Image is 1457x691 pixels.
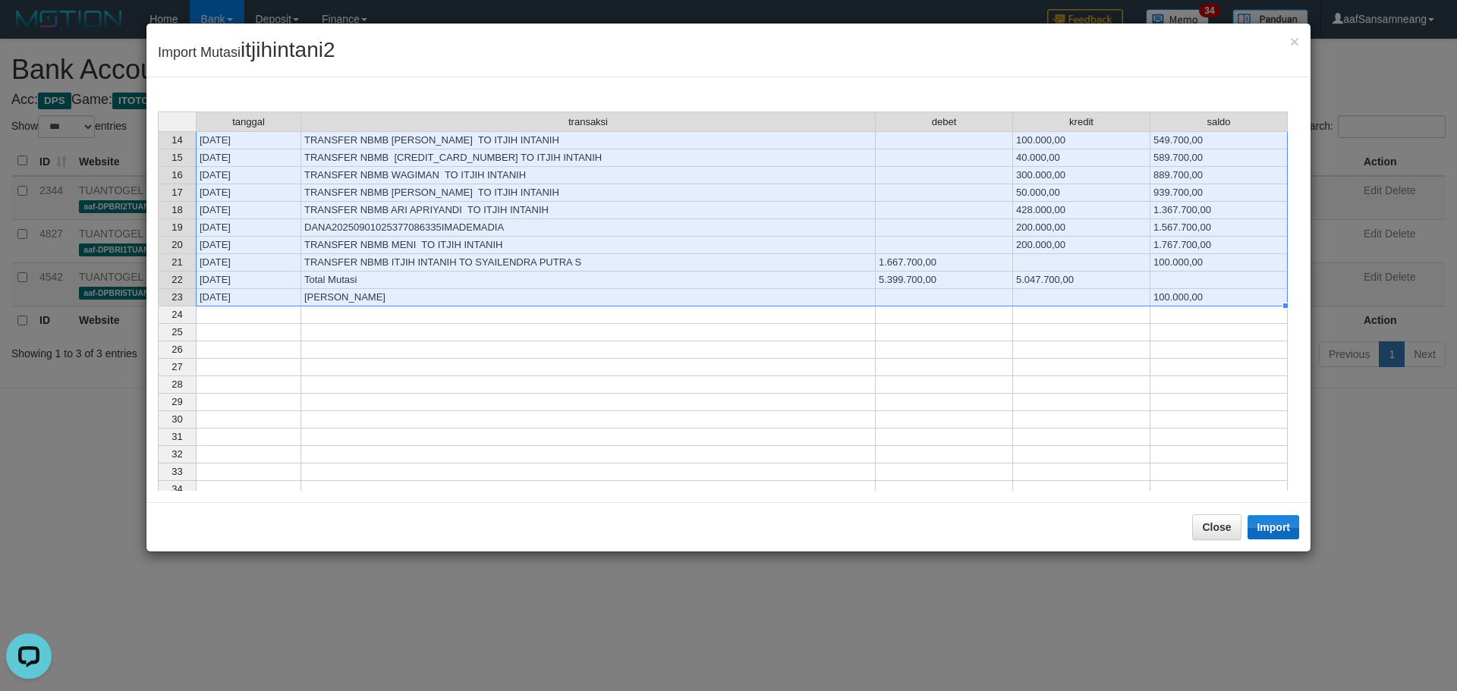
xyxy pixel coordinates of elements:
span: 27 [172,361,182,372]
td: TRANSFER NBMB ITJIH INTANIH TO SYAILENDRA PUTRA S [301,254,876,272]
td: 5.047.700,00 [1013,272,1150,289]
span: 15 [172,152,182,163]
td: [DATE] [196,132,301,149]
td: 1.567.700,00 [1150,219,1288,237]
span: saldo [1207,117,1230,127]
th: Select whole grid [158,112,196,132]
td: [DATE] [196,237,301,254]
span: 21 [172,256,182,268]
span: transaksi [568,117,608,127]
span: 20 [172,239,182,250]
span: 26 [172,344,182,355]
td: [DATE] [196,254,301,272]
td: 200.000,00 [1013,237,1150,254]
td: [DATE] [196,219,301,237]
td: 1.767.700,00 [1150,237,1288,254]
td: TRANSFER NBMB MENI TO ITJIH INTANIH [301,237,876,254]
span: 18 [172,204,182,215]
td: 50.000,00 [1013,184,1150,202]
td: [DATE] [196,289,301,306]
td: 1.367.700,00 [1150,202,1288,219]
span: 14 [172,134,182,146]
td: 100.000,00 [1013,132,1150,149]
td: [DATE] [196,272,301,289]
span: 29 [172,396,182,407]
span: × [1290,33,1299,50]
td: 549.700,00 [1150,132,1288,149]
span: 17 [172,187,182,198]
span: 34 [172,483,182,495]
td: 1.667.700,00 [876,254,1013,272]
td: [DATE] [196,184,301,202]
td: [PERSON_NAME] [301,289,876,306]
button: Close [1290,33,1299,49]
td: TRANSFER NBMB [PERSON_NAME] TO ITJIH INTANIH [301,184,876,202]
td: [DATE] [196,149,301,167]
span: 30 [172,413,182,425]
span: itjihintani2 [241,38,335,61]
span: 28 [172,378,182,390]
td: 939.700,00 [1150,184,1288,202]
td: 40.000,00 [1013,149,1150,167]
span: debet [932,117,957,127]
td: 100.000,00 [1150,254,1288,272]
span: 31 [172,431,182,442]
button: Import [1248,515,1299,539]
td: [DATE] [196,202,301,219]
td: [DATE] [196,167,301,184]
span: 33 [172,466,182,477]
td: 428.000,00 [1013,202,1150,219]
td: 589.700,00 [1150,149,1288,167]
td: TRANSFER NBMB ARI APRIYANDI TO ITJIH INTANIH [301,202,876,219]
span: 16 [172,169,182,181]
td: 889.700,00 [1150,167,1288,184]
span: 25 [172,326,182,338]
td: 200.000,00 [1013,219,1150,237]
td: TRANSFER NBMB [CREDIT_CARD_NUMBER] TO ITJIH INTANIH [301,149,876,167]
span: Import Mutasi [158,45,335,60]
button: Open LiveChat chat widget [6,6,52,52]
span: 23 [172,291,182,303]
span: 19 [172,221,182,233]
button: Close [1192,514,1241,540]
td: 5.399.700,00 [876,272,1013,289]
span: 32 [172,448,182,460]
td: 100.000,00 [1150,289,1288,306]
td: TRANSFER NBMB [PERSON_NAME] TO ITJIH INTANIH [301,132,876,149]
td: 300.000,00 [1013,167,1150,184]
span: tanggal [232,117,265,127]
td: DANA20250901025377086335IMADEMADIA [301,219,876,237]
span: 22 [172,274,182,285]
td: Total Mutasi [301,272,876,289]
span: 24 [172,309,182,320]
td: TRANSFER NBMB WAGIMAN TO ITJIH INTANIH [301,167,876,184]
span: kredit [1069,117,1094,127]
